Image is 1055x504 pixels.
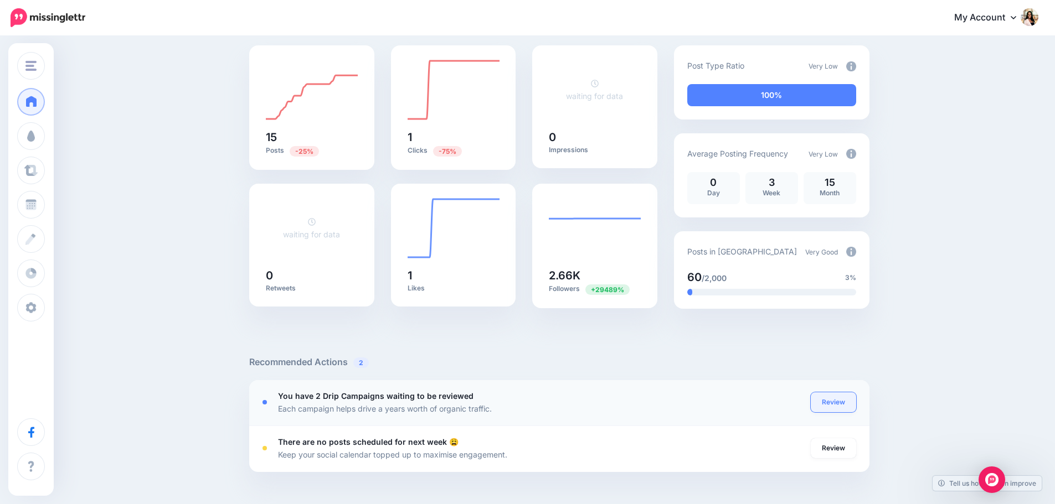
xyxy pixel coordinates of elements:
[687,245,797,258] p: Posts in [GEOGRAPHIC_DATA]
[549,270,641,281] h5: 2.66K
[933,476,1042,491] a: Tell us how we can improve
[811,438,856,458] a: Review
[25,61,37,71] img: menu.png
[707,189,720,197] span: Day
[278,437,459,446] b: There are no posts scheduled for next week 😩
[263,446,267,450] div: <div class='status-dot small red margin-right'></div>Error
[687,289,692,295] div: 3% of your posts in the last 30 days have been from Drip Campaigns
[811,392,856,412] a: Review
[820,189,840,197] span: Month
[249,355,869,369] h5: Recommended Actions
[266,132,358,143] h5: 15
[283,217,340,239] a: waiting for data
[846,149,856,159] img: info-circle-grey.png
[845,272,856,283] span: 3%
[687,59,744,72] p: Post Type Ratio
[408,132,500,143] h5: 1
[290,146,319,157] span: Previous period: 20
[566,79,623,101] a: waiting for data
[751,178,792,188] p: 3
[702,273,727,283] span: /2,000
[809,62,838,70] span: Very Low
[979,466,1005,493] div: Open Intercom Messenger
[693,178,734,188] p: 0
[687,271,702,284] span: 60
[266,146,358,156] p: Posts
[809,150,838,158] span: Very Low
[687,147,788,160] p: Average Posting Frequency
[585,284,630,295] span: Previous period: 9
[278,391,474,401] b: You have 2 Drip Campaigns waiting to be reviewed
[266,270,358,281] h5: 0
[263,400,267,404] div: <div class='status-dot small red margin-right'></div>Error
[549,284,641,294] p: Followers
[943,4,1038,32] a: My Account
[408,284,500,293] p: Likes
[278,402,492,415] p: Each campaign helps drive a years worth of organic traffic.
[846,61,856,71] img: info-circle-grey.png
[687,84,856,106] div: 100% of your posts in the last 30 days have been from Drip Campaigns
[805,248,838,256] span: Very Good
[408,270,500,281] h5: 1
[278,448,507,461] p: Keep your social calendar topped up to maximise engagement.
[549,146,641,154] p: Impressions
[408,146,500,156] p: Clicks
[809,178,851,188] p: 15
[549,132,641,143] h5: 0
[763,189,780,197] span: Week
[11,8,85,27] img: Missinglettr
[846,247,856,257] img: info-circle-grey.png
[266,284,358,293] p: Retweets
[433,146,462,157] span: Previous period: 4
[353,357,369,368] span: 2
